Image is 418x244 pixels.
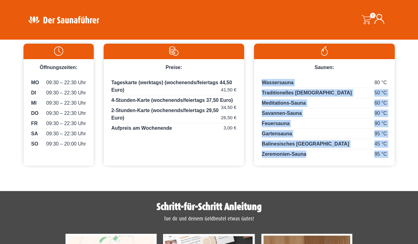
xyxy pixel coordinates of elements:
[374,130,387,137] span: 95 °C
[27,215,392,223] p: Tue dir und deinem Geldbeutel etwas Gutes!
[46,99,86,107] span: 09:30 – 22:30 Uhr
[262,151,306,157] span: Zeremonien-Sauna
[111,124,236,132] p: Aufpreis am Wochenende
[262,100,306,106] span: Meditations-Sauna
[27,46,91,56] img: Uhr-weiss.svg
[166,65,182,70] span: Preise:
[221,86,236,94] span: 41,50 €
[223,124,236,132] span: 3,00 €
[374,150,387,158] span: 95 °C
[46,89,86,97] span: 09:30 – 22:30 Uhr
[27,202,392,212] h1: Schritt-für-Schritt Anleitung
[111,97,236,106] p: 4-Stunden-Karte (wochenends/feiertags 37,50 Euro)
[46,120,86,127] span: 09:30 – 22:30 Uhr
[374,120,387,127] span: 90 °C
[31,120,38,127] span: FR
[257,46,391,56] img: Flamme-weiss.svg
[262,111,302,116] span: Savannen-Sauna
[31,130,38,137] span: SA
[374,79,387,86] span: 80 °C
[221,104,236,111] span: 34,50 €
[262,141,349,146] span: Balinesisches [GEOGRAPHIC_DATA]
[46,130,86,137] span: 09:30 – 22:30 Uhr
[111,107,236,123] p: 2-Stunden-Karte (wochenends/feiertags 29,50 Euro)
[111,79,236,95] p: Tageskarte (werktags) (wochenends/feiertags 44,50 Euro)
[31,140,38,148] span: SO
[374,140,387,148] span: 45 °C
[374,110,387,117] span: 90 °C
[374,99,387,107] span: 60 °C
[221,114,236,121] span: 26,50 €
[315,65,334,70] span: Saunen:
[46,79,86,86] span: 09:30 – 22:30 Uhr
[262,131,292,136] span: Gartensauna
[262,80,294,85] span: Wassersauna
[262,90,352,95] span: Traditionelles [DEMOGRAPHIC_DATA]
[40,65,77,70] span: Öffnungszeiten:
[31,79,39,86] span: MO
[46,110,86,117] span: 09:30 – 22:30 Uhr
[262,121,290,126] span: Feuersauna
[370,13,376,18] span: 0
[374,89,387,97] span: 50 °C
[31,110,39,117] span: DO
[107,46,241,56] img: Preise-weiss.svg
[31,99,37,107] span: MI
[46,140,86,148] span: 09:30 – 20:00 Uhr
[31,89,36,97] span: DI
